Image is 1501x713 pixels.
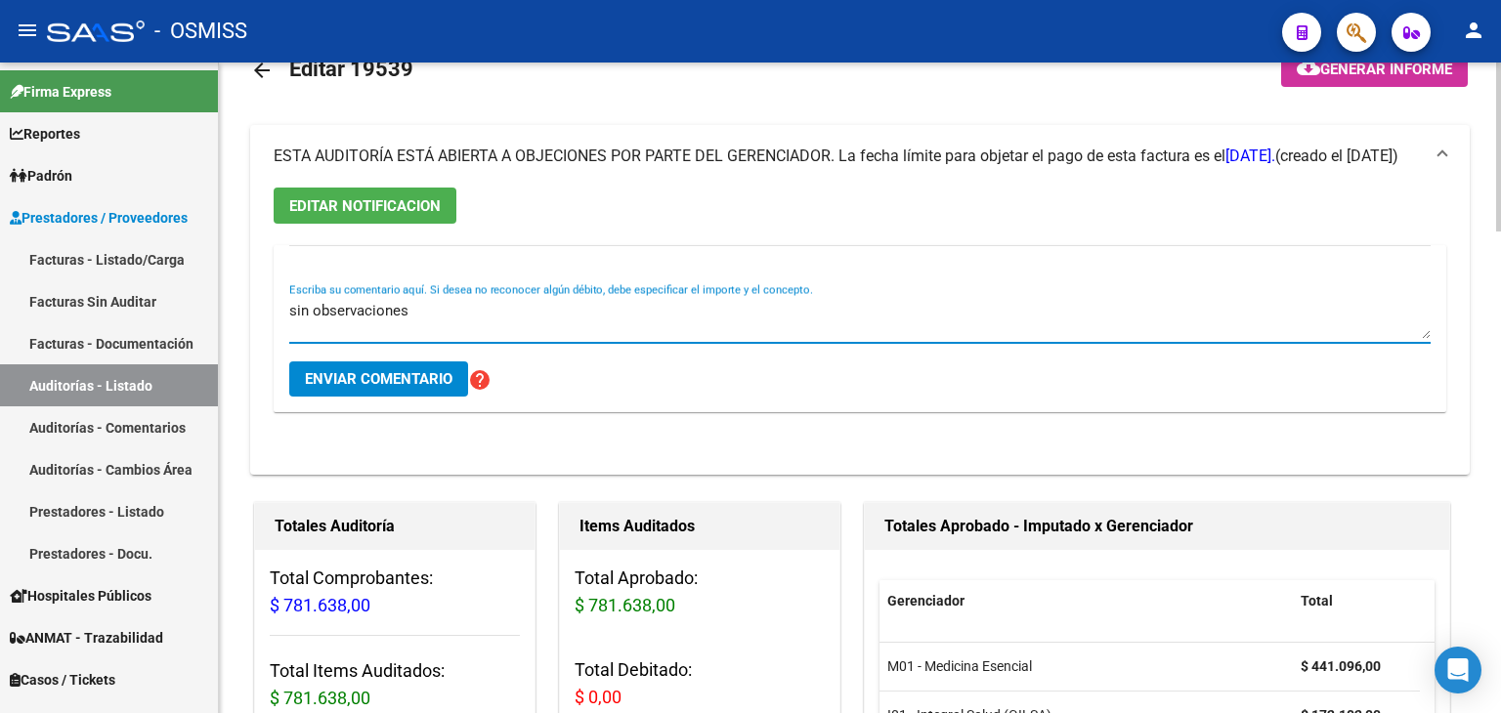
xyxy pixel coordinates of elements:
button: EDITAR NOTIFICACION [274,188,456,224]
span: Hospitales Públicos [10,585,151,607]
span: $ 781.638,00 [270,595,370,615]
h1: Totales Auditoría [275,511,515,542]
datatable-header-cell: Gerenciador [879,580,1293,622]
mat-expansion-panel-header: ESTA AUDITORÍA ESTÁ ABIERTA A OBJECIONES POR PARTE DEL GERENCIADOR. La fecha límite para objetar ... [250,125,1470,188]
datatable-header-cell: Total [1293,580,1420,622]
span: EDITAR NOTIFICACION [289,197,441,215]
h1: Items Auditados [579,511,820,542]
span: Prestadores / Proveedores [10,207,188,229]
mat-icon: cloud_download [1297,56,1320,79]
span: Total [1301,593,1333,608]
span: [DATE]. [1225,147,1275,165]
h1: Totales Aprobado - Imputado x Gerenciador [884,511,1430,542]
strong: $ 441.096,00 [1301,658,1381,674]
button: Enviar comentario [289,361,468,397]
span: - OSMISS [154,10,247,53]
div: Open Intercom Messenger [1435,647,1481,693]
button: Generar informe [1281,51,1468,87]
span: Generar informe [1320,61,1452,78]
span: Enviar comentario [305,370,452,388]
mat-icon: menu [16,19,39,42]
mat-icon: person [1462,19,1485,42]
h3: Total Aprobado: [575,565,825,619]
span: $ 781.638,00 [270,688,370,708]
span: Padrón [10,165,72,187]
span: $ 0,00 [575,687,622,707]
mat-icon: help [468,368,492,392]
span: Casos / Tickets [10,669,115,691]
span: Gerenciador [887,593,965,608]
h3: Total Comprobantes: [270,565,520,619]
span: M01 - Medicina Esencial [887,658,1032,674]
div: ESTA AUDITORÍA ESTÁ ABIERTA A OBJECIONES POR PARTE DEL GERENCIADOR. La fecha límite para objetar ... [250,188,1470,475]
span: $ 781.638,00 [575,595,675,615]
span: Firma Express [10,81,111,103]
span: ESTA AUDITORÍA ESTÁ ABIERTA A OBJECIONES POR PARTE DEL GERENCIADOR. La fecha límite para objetar ... [274,147,1275,165]
mat-icon: arrow_back [250,59,274,82]
span: Reportes [10,123,80,145]
span: ANMAT - Trazabilidad [10,627,163,649]
span: Editar 19539 [289,57,413,81]
h3: Total Debitado: [575,656,825,711]
span: (creado el [DATE]) [1275,146,1398,167]
h3: Total Items Auditados: [270,657,520,712]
